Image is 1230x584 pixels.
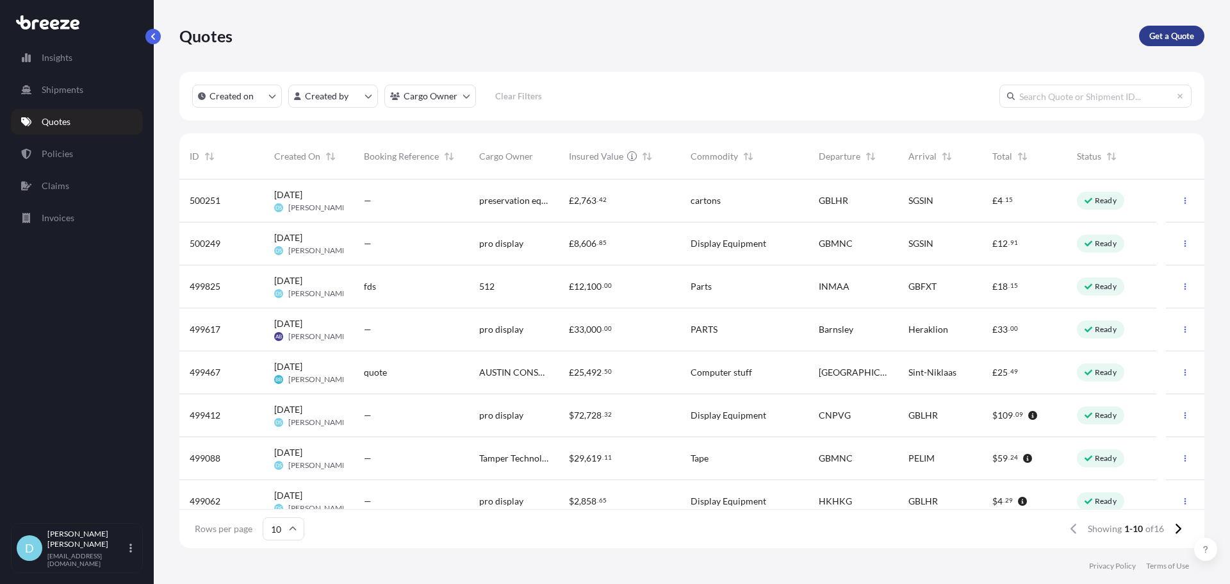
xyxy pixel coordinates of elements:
a: Claims [11,173,143,199]
span: Insured Value [569,150,623,163]
span: 763 [581,196,596,205]
span: 49 [1010,369,1018,374]
span: DS [275,287,282,300]
a: Quotes [11,109,143,135]
span: 65 [599,498,607,503]
span: £ [992,368,997,377]
span: 00 [604,326,612,331]
span: . [602,412,603,417]
span: $ [569,411,574,420]
span: Showing [1088,522,1122,535]
span: . [1008,369,1010,374]
span: £ [569,282,574,291]
span: . [1003,498,1004,503]
span: AUSTIN CONSULTANTS LTD [479,366,548,379]
span: DS [275,502,282,515]
span: pro display [479,409,523,422]
p: Created on [209,90,254,103]
span: — [364,495,372,508]
span: 33 [574,325,584,334]
button: createdOn Filter options [192,85,282,108]
span: [PERSON_NAME] [288,503,349,513]
button: Clear Filters [482,86,554,106]
span: GBLHR [819,194,848,207]
span: , [584,454,586,463]
span: 499617 [190,323,220,336]
p: Ready [1095,453,1117,463]
a: Get a Quote [1139,26,1204,46]
span: 50 [604,369,612,374]
span: [DATE] [274,188,302,201]
span: [DATE] [274,446,302,459]
span: D [25,542,34,555]
p: Clear Filters [495,90,542,103]
span: 25 [574,368,584,377]
span: GBMNC [819,237,853,250]
a: Policies [11,141,143,167]
span: , [579,239,581,248]
span: 18 [997,282,1008,291]
span: 12 [997,239,1008,248]
span: . [597,197,598,202]
span: PARTS [691,323,717,336]
span: . [602,283,603,288]
span: £ [992,239,997,248]
span: Arrival [908,150,937,163]
span: Heraklion [908,323,948,336]
span: 499062 [190,495,220,508]
p: Ready [1095,410,1117,421]
span: DS [275,244,282,257]
span: $ [569,497,574,506]
button: Sort [323,149,338,164]
span: Total [992,150,1012,163]
span: — [364,237,372,250]
a: Shipments [11,77,143,103]
span: 11 [604,455,612,460]
span: , [584,411,586,420]
span: 512 [479,280,495,293]
p: Shipments [42,83,83,96]
span: GBLHR [908,495,938,508]
button: Sort [863,149,878,164]
span: Tape [691,452,709,465]
span: Booking Reference [364,150,439,163]
span: £ [569,196,574,205]
p: [PERSON_NAME] [PERSON_NAME] [47,529,127,549]
span: — [364,452,372,465]
span: Display Equipment [691,409,766,422]
span: Parts [691,280,712,293]
span: 00 [1010,326,1018,331]
a: Terms of Use [1146,561,1189,571]
p: Quotes [179,26,233,46]
span: Computer stuff [691,366,752,379]
span: Cargo Owner [479,150,533,163]
span: . [602,369,603,374]
span: 109 [997,411,1013,420]
span: Status [1077,150,1101,163]
span: $ [992,497,997,506]
span: HKHKG [819,495,852,508]
span: , [584,282,586,291]
span: 499467 [190,366,220,379]
span: BB [275,373,282,386]
span: pro display [479,495,523,508]
span: . [602,455,603,460]
span: 619 [586,454,602,463]
span: 42 [599,197,607,202]
span: . [1008,455,1010,460]
span: 1-10 [1124,522,1143,535]
p: Created by [305,90,348,103]
p: Ready [1095,367,1117,378]
span: GBFXT [908,280,937,293]
button: cargoOwner Filter options [384,85,476,108]
span: Rows per page [195,522,252,535]
span: ID [190,150,199,163]
span: [PERSON_NAME] [288,288,349,299]
span: 91 [1010,240,1018,245]
a: Invoices [11,205,143,231]
span: [PERSON_NAME] [288,460,349,471]
span: AB [275,330,282,343]
a: Privacy Policy [1089,561,1136,571]
button: Sort [741,149,756,164]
